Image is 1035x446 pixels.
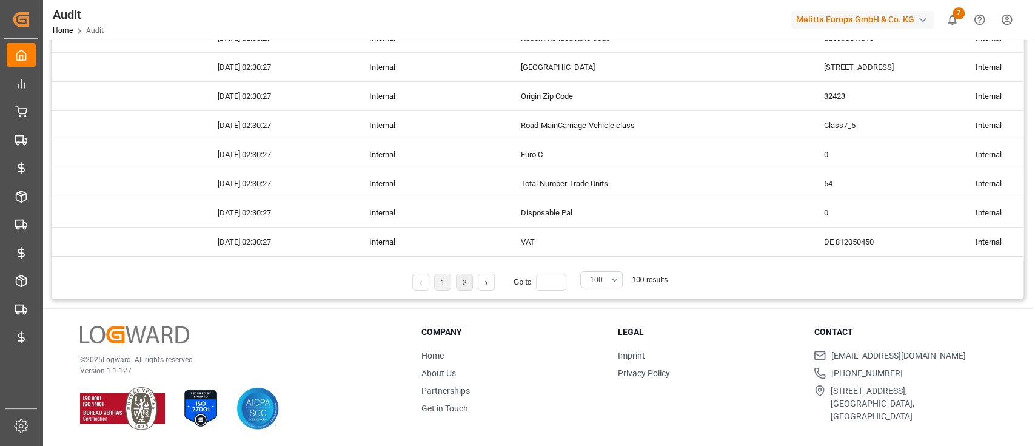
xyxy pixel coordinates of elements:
div: 54 [809,169,961,198]
button: open menu [580,271,623,288]
a: Imprint [618,351,645,360]
a: 1 [441,279,445,287]
div: VAT [506,228,658,256]
a: About Us [421,368,456,378]
a: Partnerships [421,386,470,396]
span: 100 [589,274,602,285]
div: [GEOGRAPHIC_DATA] [506,53,658,81]
li: Previous Page [412,274,429,291]
div: Melitta Europa GmbH & Co. KG [791,11,934,29]
div: [STREET_ADDRESS] [809,53,961,81]
div: [DATE] 02:30:27 [203,228,355,256]
a: Get in Touch [421,404,468,413]
span: 100 results [632,275,668,284]
h3: Company [421,326,603,339]
li: 1 [434,274,451,291]
div: Origin Zip Code [506,82,658,110]
p: © 2025 Logward. All rights reserved. [80,354,391,365]
span: [EMAIL_ADDRESS][DOMAIN_NAME] [831,350,965,362]
span: [STREET_ADDRESS], [GEOGRAPHIC_DATA], [GEOGRAPHIC_DATA] [831,385,995,423]
a: Home [421,351,444,360]
div: 0 [809,198,961,227]
img: ISO 9001 & ISO 14001 Certification [80,387,165,430]
a: Privacy Policy [618,368,670,378]
li: 2 [456,274,473,291]
button: Melitta Europa GmbH & Co. KG [791,8,939,31]
div: Total Number Trade Units [506,169,658,198]
div: Internal [355,228,506,256]
a: Home [53,26,73,35]
img: ISO 27001 Certification [179,387,222,430]
div: [DATE] 02:30:27 [203,140,355,169]
div: 32423 [809,82,961,110]
div: [DATE] 02:30:27 [203,169,355,198]
div: Internal [355,53,506,81]
div: Go to [514,274,571,291]
img: AICPA SOC [236,387,279,430]
div: Internal [355,140,506,169]
div: [DATE] 02:30:27 [203,198,355,227]
div: 0 [809,140,961,169]
span: 7 [953,7,965,19]
p: Version 1.1.127 [80,365,391,376]
button: Help Center [966,6,993,33]
div: Disposable Pal [506,198,658,227]
h3: Legal [618,326,799,339]
div: Internal [355,198,506,227]
li: Next Page [478,274,495,291]
div: Internal [355,111,506,140]
div: Euro C [506,140,658,169]
button: show 7 new notifications [939,6,966,33]
div: Audit [53,5,104,24]
div: Internal [355,169,506,198]
div: Internal [355,82,506,110]
span: [PHONE_NUMBER] [831,367,902,380]
div: Road-MainCarriage-Vehicle class [506,111,658,140]
div: [DATE] 02:30:27 [203,111,355,140]
div: DE 812050450 [809,228,961,256]
div: [DATE] 02:30:27 [203,53,355,81]
div: Class7_5 [809,111,961,140]
a: 2 [463,279,467,287]
div: [DATE] 02:30:27 [203,82,355,110]
img: Logward Logo [80,326,189,343]
h3: Contact [814,326,995,339]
